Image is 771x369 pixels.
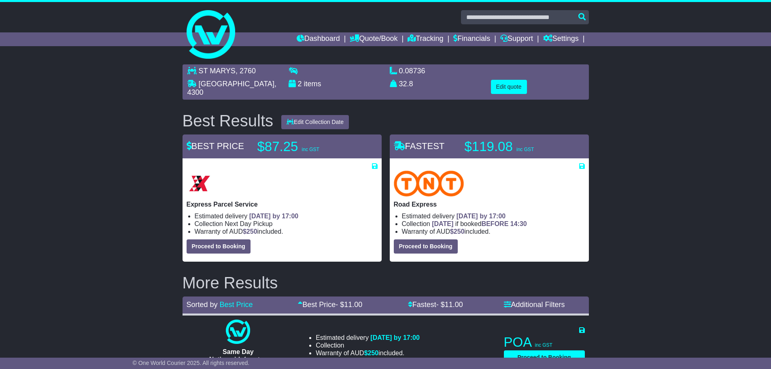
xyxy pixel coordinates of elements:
[516,147,534,152] span: inc GST
[236,67,256,75] span: , 2760
[187,141,244,151] span: BEST PRICE
[504,334,585,350] p: POA
[257,139,359,155] p: $87.25
[445,301,463,309] span: 11.00
[402,228,585,235] li: Warranty of AUD included.
[500,32,533,46] a: Support
[195,220,378,228] li: Collection
[195,212,378,220] li: Estimated delivery
[510,220,527,227] span: 14:30
[482,220,509,227] span: BEFORE
[187,200,378,208] p: Express Parcel Service
[281,115,349,129] button: Edit Collection Date
[370,334,420,341] span: [DATE] by 17:00
[450,228,465,235] span: $
[465,139,566,155] p: $119.08
[226,320,250,344] img: One World Courier: Same Day Nationwide(quotes take 0.5-1 hour)
[336,301,362,309] span: - $
[350,32,397,46] a: Quote/Book
[535,342,552,348] span: inc GST
[220,301,253,309] a: Best Price
[402,212,585,220] li: Estimated delivery
[249,213,299,220] span: [DATE] by 17:00
[246,228,257,235] span: 250
[457,213,506,220] span: [DATE] by 17:00
[454,228,465,235] span: 250
[432,220,527,227] span: if booked
[436,301,463,309] span: - $
[133,360,250,366] span: © One World Courier 2025. All rights reserved.
[504,301,565,309] a: Additional Filters
[394,141,445,151] span: FASTEST
[316,341,420,349] li: Collection
[187,301,218,309] span: Sorted by
[187,80,276,97] span: , 4300
[344,301,362,309] span: 11.00
[243,228,257,235] span: $
[304,80,321,88] span: items
[408,32,443,46] a: Tracking
[187,171,212,196] img: Border Express: Express Parcel Service
[402,220,585,228] li: Collection
[316,334,420,341] li: Estimated delivery
[504,350,585,365] button: Proceed to Booking
[195,228,378,235] li: Warranty of AUD included.
[316,349,420,357] li: Warranty of AUD included.
[543,32,579,46] a: Settings
[394,200,585,208] p: Road Express
[491,80,527,94] button: Edit quote
[178,112,278,130] div: Best Results
[394,171,464,196] img: TNT Domestic: Road Express
[364,350,379,356] span: $
[199,80,274,88] span: [GEOGRAPHIC_DATA]
[298,301,362,309] a: Best Price- $11.00
[302,147,319,152] span: inc GST
[394,239,458,254] button: Proceed to Booking
[399,67,425,75] span: 0.08736
[199,67,236,75] span: ST MARYS
[297,32,340,46] a: Dashboard
[408,301,463,309] a: Fastest- $11.00
[368,350,379,356] span: 250
[183,274,589,292] h2: More Results
[225,220,272,227] span: Next Day Pickup
[399,80,413,88] span: 32.8
[187,239,251,254] button: Proceed to Booking
[298,80,302,88] span: 2
[432,220,453,227] span: [DATE]
[453,32,490,46] a: Financials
